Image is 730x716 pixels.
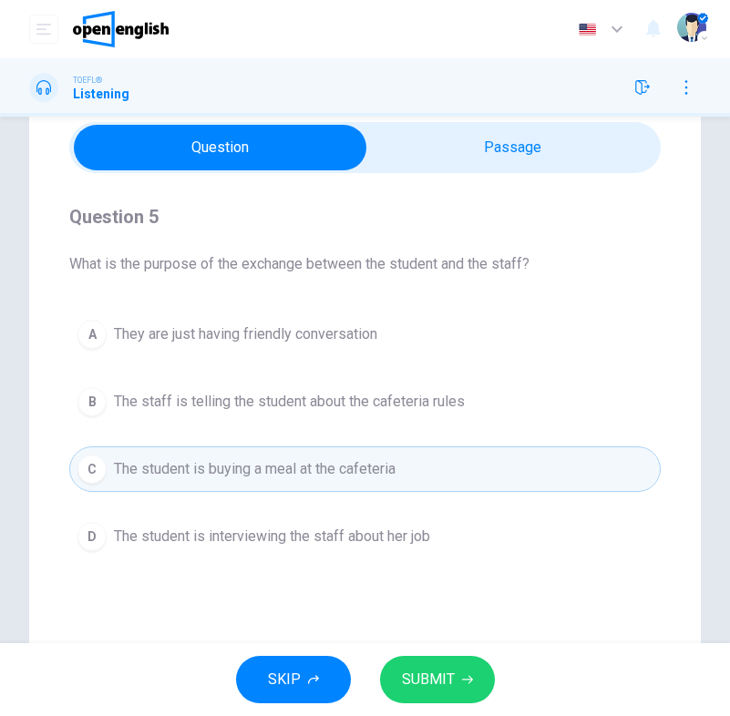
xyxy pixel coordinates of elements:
div: B [77,387,107,416]
img: Profile picture [677,13,706,42]
span: TOEFL® [73,74,102,87]
button: CThe student is buying a meal at the cafeteria [69,446,661,492]
span: The student is buying a meal at the cafeteria [114,458,396,480]
h4: Question 5 [69,202,661,231]
button: BThe staff is telling the student about the cafeteria rules [69,379,661,424]
button: DThe student is interviewing the staff about her job [69,514,661,559]
button: SKIP [236,656,351,703]
span: They are just having friendly conversation [114,323,377,345]
span: SKIP [268,667,301,692]
span: The student is interviewing the staff about her job [114,526,430,547]
button: SUBMIT [380,656,495,703]
button: AThey are just having friendly conversation [69,312,661,357]
span: SUBMIT [402,667,455,692]
button: open mobile menu [29,15,58,44]
div: A [77,320,107,349]
span: The staff is telling the student about the cafeteria rules [114,391,465,413]
img: OpenEnglish logo [73,11,169,47]
div: C [77,455,107,484]
div: D [77,522,107,551]
h1: Listening [73,87,129,101]
span: What is the purpose of the exchange between the student and the staff? [69,253,661,275]
img: en [576,23,599,36]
